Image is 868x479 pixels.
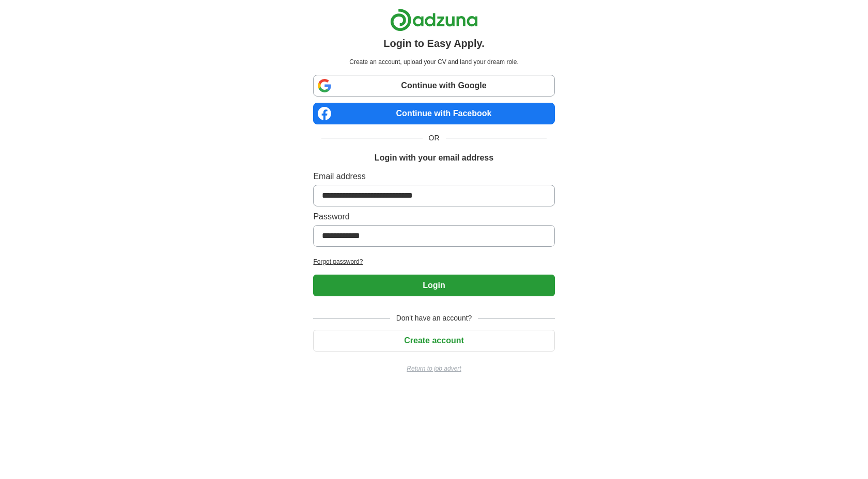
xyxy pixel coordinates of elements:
[313,103,554,124] a: Continue with Facebook
[313,75,554,97] a: Continue with Google
[313,211,554,223] label: Password
[313,336,554,345] a: Create account
[315,57,552,67] p: Create an account, upload your CV and land your dream role.
[313,170,554,183] label: Email address
[313,257,554,266] a: Forgot password?
[313,330,554,352] button: Create account
[423,133,446,143] span: OR
[313,275,554,296] button: Login
[375,152,493,164] h1: Login with your email address
[313,364,554,373] a: Return to job advert
[383,36,485,51] h1: Login to Easy Apply.
[390,8,478,31] img: Adzuna logo
[390,313,478,324] span: Don't have an account?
